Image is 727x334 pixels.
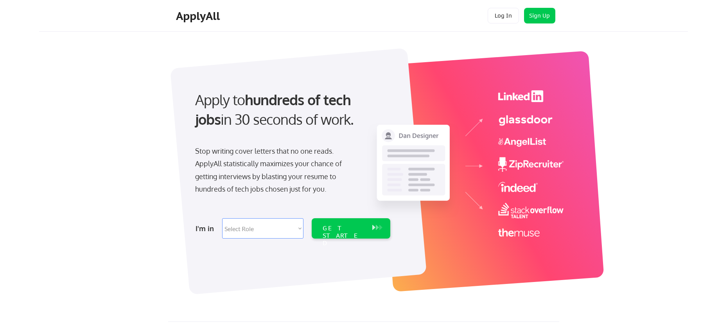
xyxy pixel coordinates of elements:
strong: hundreds of tech jobs [195,91,354,128]
div: ApplyAll [176,9,222,23]
button: Log In [488,8,519,23]
div: GET STARTED [323,224,364,247]
div: I'm in [196,222,217,235]
div: Apply to in 30 seconds of work. [195,90,387,129]
div: Stop writing cover letters that no one reads. ApplyAll statistically maximizes your chance of get... [195,145,356,196]
button: Sign Up [524,8,555,23]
